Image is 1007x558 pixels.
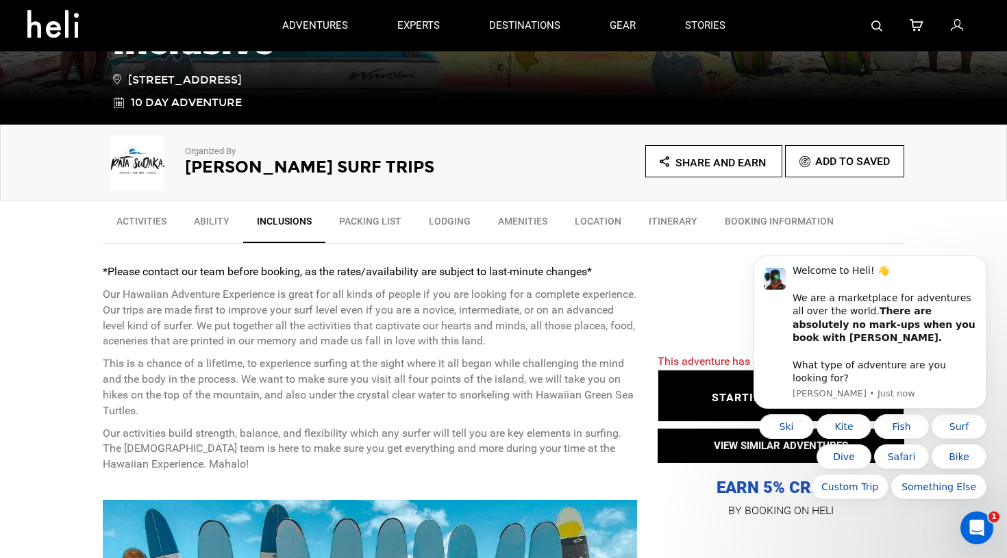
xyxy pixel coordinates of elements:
a: Location [561,207,635,242]
p: destinations [489,18,560,33]
strong: *Please contact our team before booking, as the rates/availability are subject to last-minute cha... [103,265,592,278]
a: BOOKING INFORMATION [711,207,847,242]
a: Inclusions [243,207,325,243]
a: Ability [180,207,243,242]
span: Share and Earn [675,156,766,169]
span: 10 Day Adventure [131,95,242,111]
a: Amenities [484,207,561,242]
iframe: Intercom notifications message [733,255,1007,551]
img: search-bar-icon.svg [871,21,882,31]
p: Organized By [185,145,466,158]
a: Packing List [325,207,415,242]
span: 1 [989,511,999,522]
p: adventures [282,18,348,33]
img: 75b019b8f4c37629c64ab7baf30b7ab8.png [103,136,171,190]
p: Our activities build strength, balance, and flexibility which any surfer will tell you are key el... [103,426,637,473]
span: [STREET_ADDRESS] [113,71,242,88]
button: VIEW SIMILAR ADVENTURES [658,429,904,463]
span: This adventure has expired [658,355,788,368]
h2: [PERSON_NAME] Surf Trips [185,158,466,176]
a: Activities [103,207,180,242]
span: STARTING AT: USD2,849 [712,391,850,404]
span: Add To Saved [815,155,890,168]
a: Lodging [415,207,484,242]
p: BY BOOKING ON HELI [658,501,904,520]
p: This is a chance of a lifetime, to experience surfing at the sight where it all began while chall... [103,356,637,418]
p: experts [397,18,440,33]
a: Itinerary [635,207,711,242]
iframe: Intercom live chat [960,511,993,544]
p: Our Hawaiian Adventure Experience is great for all kinds of people if you are looking for a compl... [103,287,637,349]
